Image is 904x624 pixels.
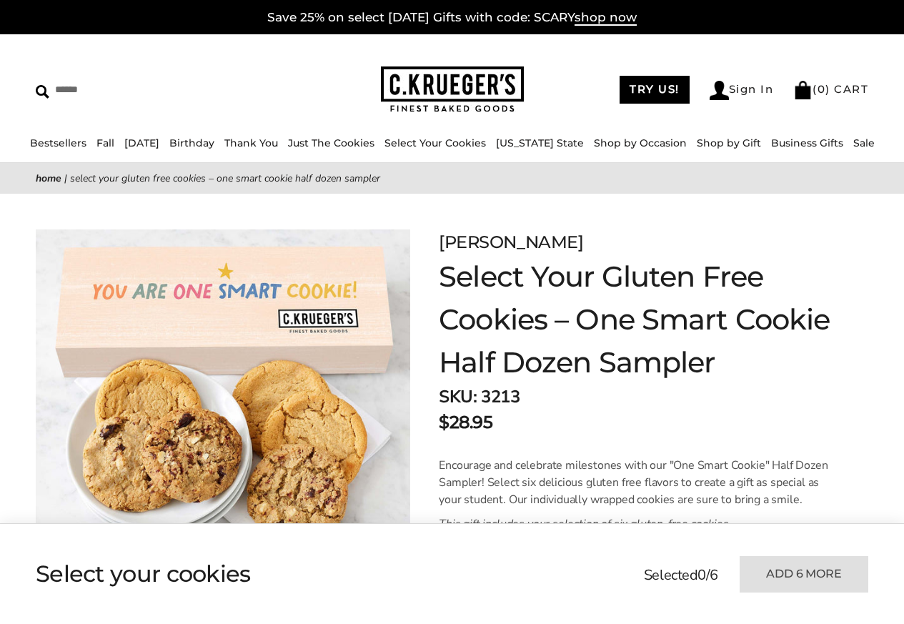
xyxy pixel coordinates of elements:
nav: breadcrumbs [36,170,868,187]
p: $28.95 [439,410,492,435]
a: Save 25% on select [DATE] Gifts with code: SCARYshop now [267,10,637,26]
img: Bag [793,81,813,99]
a: Home [36,172,61,185]
em: This gift includes your selection of six gluten-free cookies. [439,516,731,532]
span: 3213 [481,385,520,408]
span: 6 [710,565,718,585]
span: shop now [575,10,637,26]
span: 0 [697,565,706,585]
img: C.KRUEGER'S [381,66,524,113]
p: [PERSON_NAME] [439,229,868,255]
strong: SKU: [439,385,477,408]
a: Fall [96,137,114,149]
a: Thank You [224,137,278,149]
span: | [64,172,67,185]
a: Bestsellers [30,137,86,149]
a: Sign In [710,81,774,100]
h1: Select Your Gluten Free Cookies – One Smart Cookie Half Dozen Sampler [439,255,868,384]
a: Just The Cookies [288,137,374,149]
span: Select Your Gluten Free Cookies – One Smart Cookie Half Dozen Sampler [70,172,380,185]
img: Search [36,85,49,99]
a: Sale [853,137,875,149]
a: Business Gifts [771,137,843,149]
img: Account [710,81,729,100]
a: (0) CART [793,82,868,96]
p: Encourage and celebrate milestones with our "One Smart Cookie" Half Dozen Sampler! Select six del... [439,457,830,508]
p: Selected / [644,565,718,586]
button: Add 6 more [740,556,868,593]
img: Select Your Gluten Free Cookies – One Smart Cookie Half Dozen Sampler [36,229,410,604]
a: TRY US! [620,76,690,104]
span: 0 [818,82,826,96]
a: Select Your Cookies [384,137,486,149]
input: Search [36,79,227,101]
a: Shop by Occasion [594,137,687,149]
a: Shop by Gift [697,137,761,149]
a: [DATE] [124,137,159,149]
a: [US_STATE] State [496,137,584,149]
a: Birthday [169,137,214,149]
